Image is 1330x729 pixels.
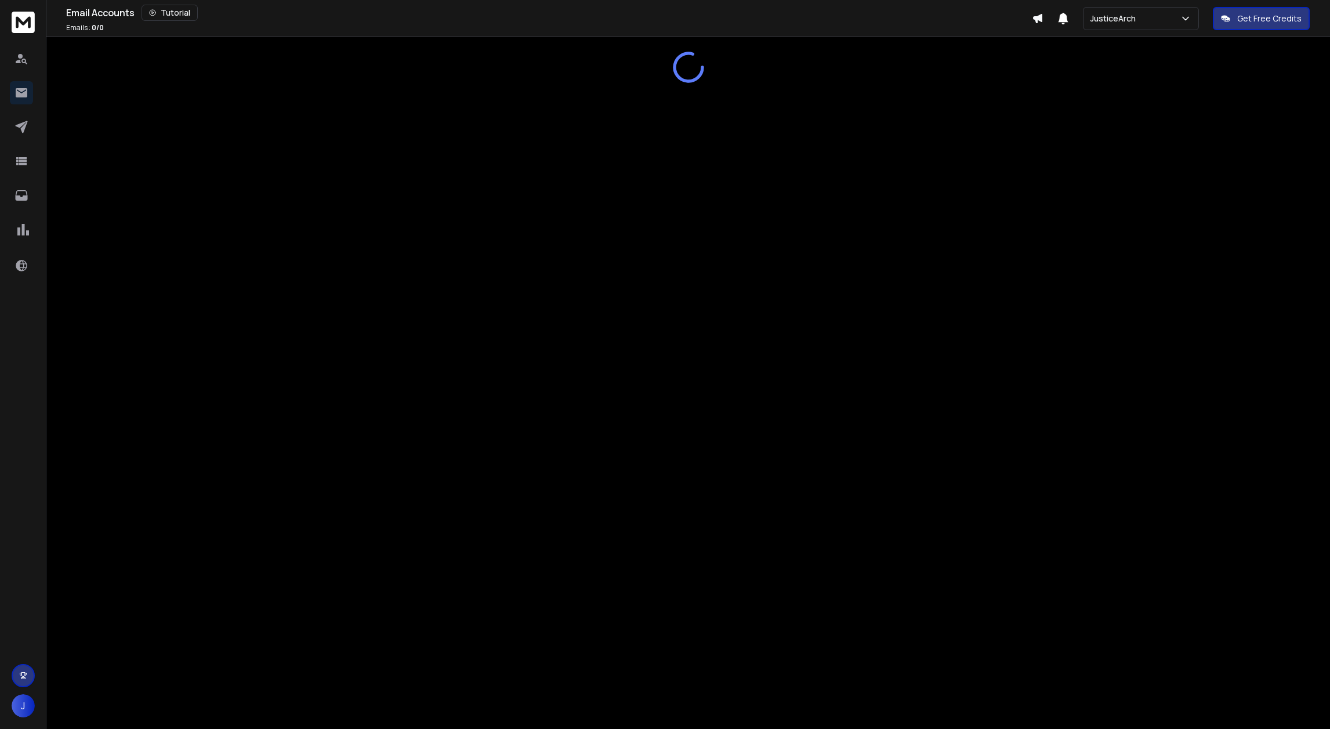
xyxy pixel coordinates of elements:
p: Get Free Credits [1237,13,1302,24]
span: 0 / 0 [92,23,104,32]
button: J [12,694,35,717]
button: Get Free Credits [1213,7,1310,30]
button: Tutorial [142,5,198,21]
p: Emails : [66,23,104,32]
div: Email Accounts [66,5,1032,21]
p: JusticeArch [1090,13,1140,24]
